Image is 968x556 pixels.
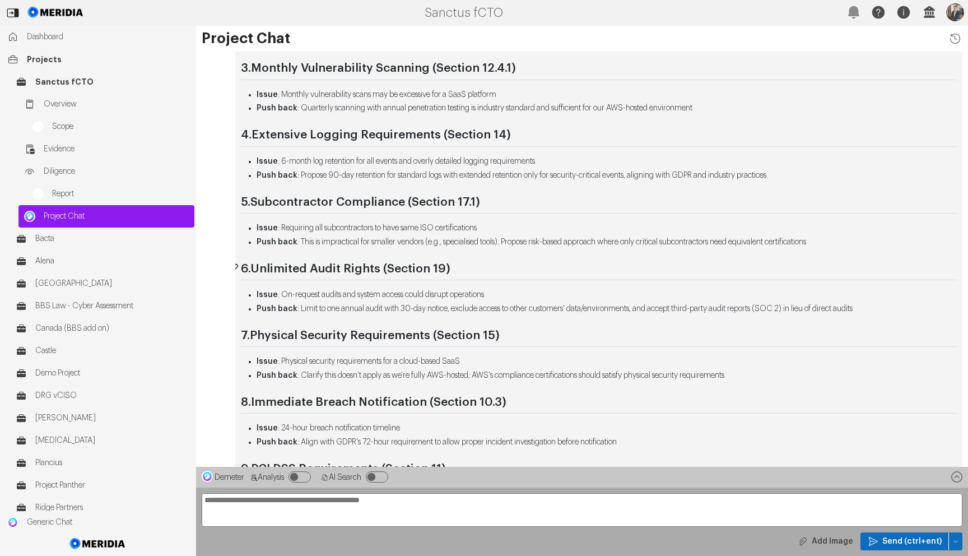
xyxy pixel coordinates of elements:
[7,517,18,528] img: Generic Chat
[946,3,964,21] img: Profile Icon
[35,256,189,267] span: Alena
[10,272,194,295] a: [GEOGRAPHIC_DATA]
[241,195,957,214] h2: 5.
[257,238,297,246] strong: Push back
[44,166,189,177] span: Diligence
[35,233,189,244] span: Bacta
[10,71,194,93] a: Sanctus fCTO
[10,452,194,474] a: Plancius
[257,224,278,232] strong: Issue
[251,396,506,408] strong: Immediate Breach Notification (Section 10.3)
[257,172,297,179] strong: Push back
[257,358,278,365] strong: Issue
[10,228,194,250] a: Bacta
[258,474,284,481] span: Analysis
[241,128,957,147] h2: 4.
[257,291,278,299] strong: Issue
[10,474,194,497] a: Project Panther
[329,474,361,481] span: AI Search
[10,340,194,362] a: Castle
[27,115,194,138] a: Scope
[35,480,189,491] span: Project Panther
[257,223,957,234] li: : Requiring all subcontractors to have same ISO certifications
[257,91,278,99] strong: Issue
[44,99,189,110] span: Overview
[202,471,213,482] img: Demeter
[52,121,189,132] span: Scope
[2,26,194,48] a: Dashboard
[35,413,189,424] span: [PERSON_NAME]
[27,54,189,65] span: Projects
[252,129,511,141] strong: Extensive Logging Requirements (Section 14)
[882,536,942,547] span: Send (ctrl+ent)
[790,532,860,550] button: Add Image
[10,295,194,317] a: BBS Law - Cyber Assessment
[241,61,957,80] h2: 3.
[257,237,957,248] li: : This is impractical for smaller vendors (e.g., specialised tools). Propose risk-based approach ...
[251,463,446,475] strong: PCI DSS Requirements (Section 11)
[10,407,194,429] a: [PERSON_NAME]
[24,211,35,222] img: Project Chat
[949,532,962,550] button: Send (ctrl+ent)
[215,474,244,481] span: Demeter
[257,104,297,112] strong: Push back
[35,457,189,469] span: Plancius
[18,138,194,160] a: Evidence
[241,395,957,414] h2: 8.
[35,278,189,289] span: [GEOGRAPHIC_DATA]
[18,205,194,228] a: Project ChatProject Chat
[257,103,957,114] li: : Quarterly scanning with annual penetration testing is industry standard and sufficient for our ...
[257,156,957,168] li: : 6-month log retention for all events and overly detailed logging requirements
[35,300,189,312] span: BBS Law - Cyber Assessment
[257,370,957,382] li: : Clarify this doesn't apply as we're fully AWS-hosted; AWS's compliance certifications should sa...
[18,93,194,115] a: Overview
[257,437,957,448] li: : Align with GDPR's 72-hour requirement to allow proper incident investigation before notification
[257,305,297,313] strong: Push back
[257,89,957,101] li: : Monthly vulnerability scans may be excessive for a SaaS platform
[202,31,962,46] h1: Project Chat
[257,372,297,379] strong: Push back
[35,345,189,356] span: Castle
[257,438,297,446] strong: Push back
[257,303,957,315] li: : Limit to one annual audit with 30-day notice, exclude access to other customers' data/environme...
[257,356,957,368] li: : Physical security requirements for a cloud-based SaaS
[35,368,189,379] span: Demo Project
[241,462,957,481] h2: 9.
[27,183,194,205] a: Report
[257,289,957,301] li: : On-request audits and system access could disrupt operations
[10,317,194,340] a: Canada (BBS add on)
[10,362,194,384] a: Demo Project
[35,323,189,334] span: Canada (BBS add on)
[250,330,500,341] strong: Physical Security Requirements (Section 15)
[35,435,189,446] span: [MEDICAL_DATA]
[860,532,949,550] button: Send (ctrl+ent)
[257,170,957,182] li: : Propose 90-day retention for standard logs with extended retention only for security-critical e...
[27,31,189,43] span: Dashboard
[10,250,194,272] a: Alena
[52,188,189,200] span: Report
[250,474,258,481] svg: Analysis
[257,423,957,434] li: : 24-hour breach notification timeline
[35,390,189,401] span: DRG vCISO
[2,48,194,71] a: Projects
[10,497,194,519] a: Ridge Partners
[257,157,278,165] strong: Issue
[44,211,189,222] span: Project Chat
[250,196,480,208] strong: Subcontractor Compliance (Section 17.1)
[250,263,450,275] strong: Unlimited Audit Rights (Section 19)
[321,474,329,481] svg: AI Search
[35,76,189,87] span: Sanctus fCTO
[68,531,128,556] img: Meridia Logo
[18,160,194,183] a: Diligence
[27,517,189,528] span: Generic Chat
[44,143,189,155] span: Evidence
[251,62,516,74] strong: Monthly Vulnerability Scanning (Section 12.4.1)
[10,384,194,407] a: DRG vCISO
[10,429,194,452] a: [MEDICAL_DATA]
[257,424,278,432] strong: Issue
[2,511,194,534] a: Generic ChatGeneric Chat
[35,502,189,513] span: Ridge Partners
[241,262,957,281] h2: 6.
[241,328,957,347] h2: 7.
